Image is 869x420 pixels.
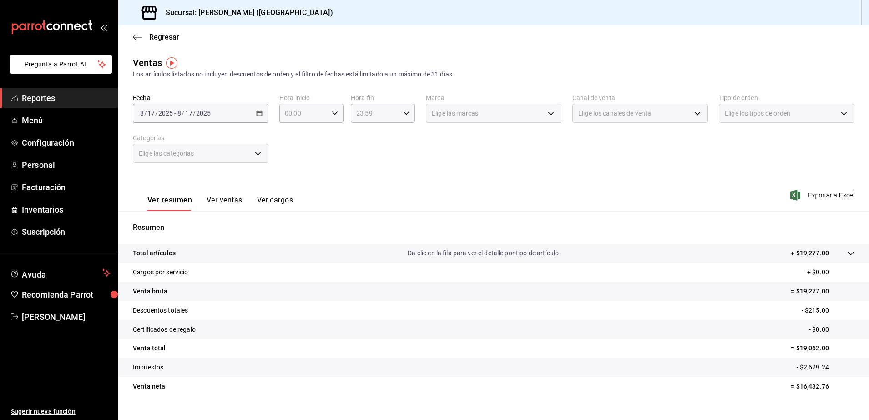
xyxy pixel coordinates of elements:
label: Hora fin [351,95,415,101]
p: - $0.00 [809,325,854,334]
input: ---- [196,110,211,117]
p: Da clic en la fila para ver el detalle por tipo de artículo [408,248,559,258]
p: = $19,062.00 [791,344,854,353]
span: [PERSON_NAME] [22,311,111,323]
p: - $215.00 [802,306,854,315]
img: Tooltip marker [166,57,177,69]
p: = $19,277.00 [791,287,854,296]
p: Venta bruta [133,287,167,296]
p: + $19,277.00 [791,248,829,258]
p: Venta neta [133,382,165,391]
input: -- [177,110,182,117]
p: Venta total [133,344,166,353]
h3: Sucursal: [PERSON_NAME] ([GEOGRAPHIC_DATA]) [158,7,333,18]
p: - $2,629.24 [797,363,854,372]
label: Hora inicio [279,95,344,101]
span: Reportes [22,92,111,104]
label: Categorías [133,135,268,141]
span: Recomienda Parrot [22,288,111,301]
input: ---- [158,110,173,117]
p: = $16,432.76 [791,382,854,391]
span: Pregunta a Parrot AI [25,60,98,69]
span: Elige los tipos de orden [725,109,790,118]
label: Fecha [133,95,268,101]
label: Tipo de orden [719,95,854,101]
button: Exportar a Excel [792,190,854,201]
input: -- [147,110,155,117]
button: Ver cargos [257,196,293,211]
button: Ver ventas [207,196,243,211]
span: Suscripción [22,226,111,238]
span: Elige las marcas [432,109,478,118]
span: Configuración [22,137,111,149]
span: Ayuda [22,268,99,278]
span: Menú [22,114,111,127]
span: / [155,110,158,117]
p: Certificados de regalo [133,325,196,334]
button: open_drawer_menu [100,24,107,31]
span: Regresar [149,33,179,41]
p: Cargos por servicio [133,268,188,277]
label: Marca [426,95,561,101]
a: Pregunta a Parrot AI [6,66,112,76]
span: / [193,110,196,117]
div: navigation tabs [147,196,293,211]
span: Facturación [22,181,111,193]
p: + $0.00 [807,268,854,277]
span: / [182,110,184,117]
p: Descuentos totales [133,306,188,315]
input: -- [185,110,193,117]
span: Personal [22,159,111,171]
span: Sugerir nueva función [11,407,111,416]
button: Regresar [133,33,179,41]
span: Elige las categorías [139,149,194,158]
span: Inventarios [22,203,111,216]
p: Resumen [133,222,854,233]
p: Impuestos [133,363,163,372]
div: Ventas [133,56,162,70]
div: Los artículos listados no incluyen descuentos de orden y el filtro de fechas está limitado a un m... [133,70,854,79]
span: / [144,110,147,117]
p: Total artículos [133,248,176,258]
button: Ver resumen [147,196,192,211]
input: -- [140,110,144,117]
span: - [174,110,176,117]
button: Pregunta a Parrot AI [10,55,112,74]
span: Elige los canales de venta [578,109,651,118]
label: Canal de venta [572,95,708,101]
